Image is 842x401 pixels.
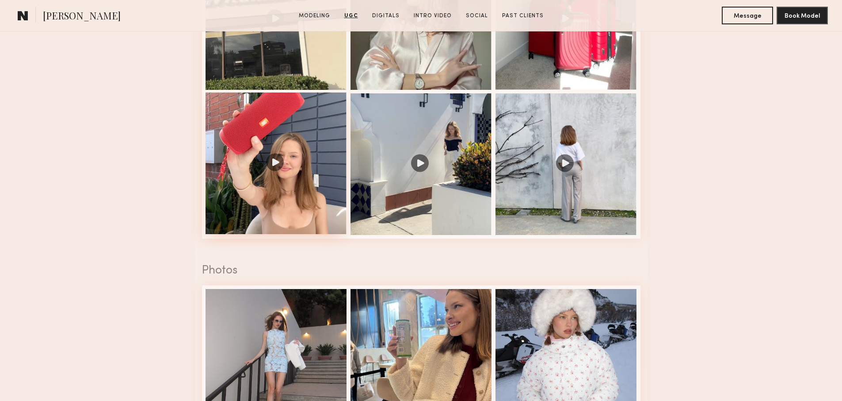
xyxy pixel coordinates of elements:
[462,12,491,20] a: Social
[499,12,547,20] a: Past Clients
[43,9,121,24] span: [PERSON_NAME]
[777,12,828,19] a: Book Model
[777,7,828,24] button: Book Model
[341,12,362,20] a: UGC
[295,12,334,20] a: Modeling
[202,265,640,277] div: Photos
[369,12,403,20] a: Digitals
[410,12,455,20] a: Intro Video
[722,7,773,24] button: Message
